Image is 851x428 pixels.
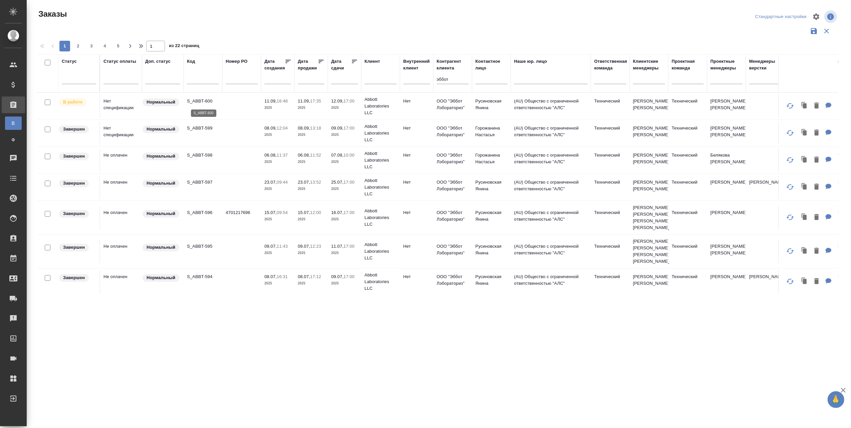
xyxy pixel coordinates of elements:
[187,273,219,280] p: S_ABBT-594
[63,210,85,217] p: Завершен
[707,270,746,293] td: [PERSON_NAME]
[365,241,397,261] p: Abbott Laboratories LLC
[264,98,277,103] p: 11.09,
[472,122,511,145] td: Горожанина Настасья
[5,133,22,147] a: Ф
[100,94,142,118] td: Нет спецификации
[668,176,707,199] td: Технический
[86,41,97,51] button: 3
[344,153,355,158] p: 10:00
[798,244,811,258] button: Клонировать
[668,206,707,229] td: Технический
[782,243,798,259] button: Обновить
[62,58,77,65] div: Статус
[472,176,511,199] td: Русиновская Янина
[5,117,22,130] a: В
[100,122,142,145] td: Нет спецификации
[749,273,781,280] p: [PERSON_NAME]
[331,180,344,185] p: 25.07,
[633,58,665,71] div: Клиентские менеджеры
[187,98,219,104] p: S_ABBT-600
[811,99,822,113] button: Удалить
[331,244,344,249] p: 11.07,
[298,126,310,131] p: 08.09,
[187,243,219,250] p: S_ABBT-595
[100,240,142,263] td: Не оплачен
[782,125,798,141] button: Обновить
[63,126,85,133] p: Завершен
[99,43,110,49] span: 4
[298,104,325,111] p: 2025
[630,122,668,145] td: [PERSON_NAME] [PERSON_NAME]
[142,98,180,107] div: Статус по умолчанию для стандартных заказов
[672,58,704,71] div: Проектная команда
[782,209,798,225] button: Обновить
[591,240,630,263] td: Технический
[437,179,469,192] p: ООО "Эббот Лэбораториз"
[591,206,630,229] td: Технический
[264,132,291,138] p: 2025
[63,99,82,105] p: В работе
[142,179,180,188] div: Статус по умолчанию для стандартных заказов
[331,274,344,279] p: 09.07,
[437,58,469,71] div: Контрагент клиента
[331,159,358,165] p: 2025
[331,104,358,111] p: 2025
[591,122,630,145] td: Технический
[147,99,175,105] p: Нормальный
[472,240,511,263] td: Русиновская Янина
[145,58,171,65] div: Доп. статус
[100,206,142,229] td: Не оплачен
[782,273,798,289] button: Обновить
[103,58,136,65] div: Статус оплаты
[798,275,811,288] button: Клонировать
[142,152,180,161] div: Статус по умолчанию для стандартных заказов
[668,270,707,293] td: Технический
[811,180,822,194] button: Удалить
[344,274,355,279] p: 17:00
[277,126,288,131] p: 12:04
[73,41,83,51] button: 2
[630,176,668,199] td: [PERSON_NAME] [PERSON_NAME]
[264,274,277,279] p: 08.07,
[310,180,321,185] p: 13:52
[331,58,351,71] div: Дата сдачи
[437,209,469,223] p: ООО "Эббот Лэбораториз"
[142,243,180,252] div: Статус по умолчанию для стандартных заказов
[298,153,310,158] p: 06.08,
[403,98,430,104] p: Нет
[264,244,277,249] p: 09.07,
[298,180,310,185] p: 23.07,
[437,98,469,111] p: ООО "Эббот Лэбораториз"
[147,126,175,133] p: Нормальный
[749,58,781,71] div: Менеджеры верстки
[344,210,355,215] p: 17:00
[331,250,358,256] p: 2025
[403,125,430,132] p: Нет
[100,270,142,293] td: Не оплачен
[298,58,318,71] div: Дата продажи
[437,125,469,138] p: ООО "Эббот Лэбораториз"
[8,137,18,143] span: Ф
[298,159,325,165] p: 2025
[277,153,288,158] p: 11:37
[365,123,397,143] p: Abbott Laboratories LLC
[63,153,85,160] p: Завершен
[113,43,124,49] span: 5
[710,58,742,71] div: Проектные менеджеры
[310,153,321,158] p: 11:52
[310,274,321,279] p: 17:12
[58,243,96,252] div: Выставляет КМ при направлении счета или после выполнения всех работ/сдачи заказа клиенту. Окончат...
[754,12,808,22] div: split button
[365,58,380,65] div: Клиент
[63,274,85,281] p: Завершен
[147,210,175,217] p: Нормальный
[344,244,355,249] p: 17:00
[472,206,511,229] td: Русиновская Янина
[58,125,96,134] div: Выставляет КМ при направлении счета или после выполнения всех работ/сдачи заказа клиенту. Окончат...
[264,210,277,215] p: 15.07,
[344,98,355,103] p: 17:00
[344,126,355,131] p: 17:00
[591,176,630,199] td: Технический
[331,216,358,223] p: 2025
